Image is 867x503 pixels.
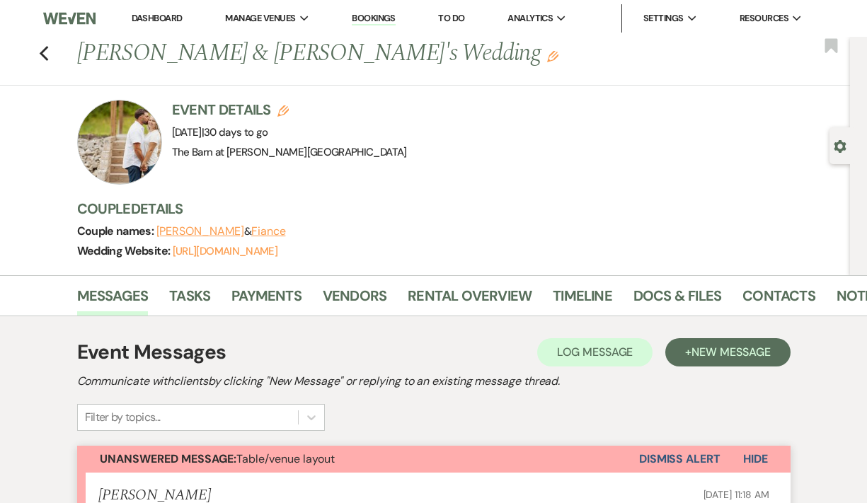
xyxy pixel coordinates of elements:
button: Edit [547,50,558,62]
a: Docs & Files [633,284,721,316]
span: 30 days to go [204,125,268,139]
button: [PERSON_NAME] [156,226,244,237]
img: Weven Logo [43,4,96,33]
a: To Do [438,12,464,24]
h1: Event Messages [77,337,226,367]
strong: Unanswered Message: [100,451,236,466]
span: Couple names: [77,224,156,238]
span: [DATE] [172,125,268,139]
span: Settings [643,11,684,25]
span: | [202,125,268,139]
a: [URL][DOMAIN_NAME] [173,244,277,258]
a: Messages [77,284,149,316]
span: Resources [740,11,788,25]
button: Unanswered Message:Table/venue layout [77,446,639,473]
button: Log Message [537,338,653,366]
button: Dismiss Alert [639,446,720,473]
span: Manage Venues [225,11,295,25]
a: Tasks [169,284,210,316]
div: Filter by topics... [85,409,161,426]
span: Analytics [507,11,553,25]
a: Dashboard [132,12,183,24]
a: Rental Overview [408,284,532,316]
h3: Couple Details [77,199,836,219]
button: Hide [720,446,791,473]
a: Timeline [553,284,612,316]
span: & [156,224,286,238]
a: Bookings [352,12,396,25]
button: Open lead details [834,139,846,152]
span: Table/venue layout [100,451,335,466]
a: Contacts [742,284,815,316]
button: +New Message [665,338,790,366]
span: Log Message [557,345,633,359]
h2: Communicate with clients by clicking "New Message" or replying to an existing message thread. [77,373,791,390]
span: Hide [743,451,768,466]
span: New Message [691,345,770,359]
a: Vendors [323,284,386,316]
h1: [PERSON_NAME] & [PERSON_NAME]'s Wedding [77,37,690,71]
span: Wedding Website: [77,243,173,258]
span: [DATE] 11:18 AM [704,488,769,501]
a: Payments [231,284,302,316]
h3: Event Details [172,100,407,120]
button: Fiance [251,226,286,237]
span: The Barn at [PERSON_NAME][GEOGRAPHIC_DATA] [172,145,407,159]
